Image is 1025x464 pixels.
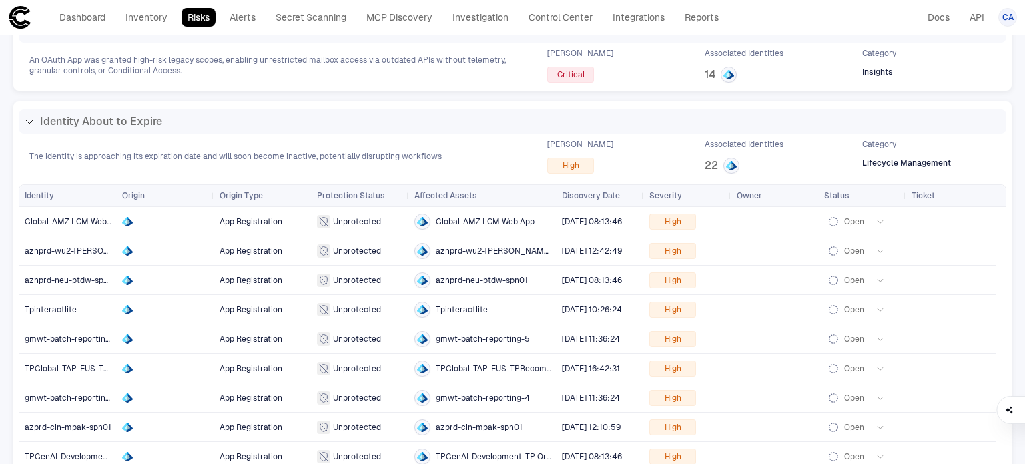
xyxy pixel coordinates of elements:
span: High [665,422,681,433]
span: Identity [25,190,54,201]
span: [DATE] 08:13:46 [562,452,622,461]
span: 22 [705,159,718,172]
span: High [665,334,681,344]
a: MCP Discovery [360,8,438,27]
a: Risks [182,8,216,27]
span: High [665,246,681,256]
span: aznprd-wu2-[PERSON_NAME]-spn01 [436,246,551,256]
button: Open [824,272,886,288]
span: Status [824,190,849,201]
span: Tpinteractlite [25,305,77,314]
div: Entra ID [417,451,428,462]
div: Entra ID [417,393,428,403]
a: Investigation [446,8,515,27]
span: Global-AMZ LCM Web App [436,216,535,227]
span: [DATE] 12:42:49 [562,246,622,256]
div: Entra ID [417,363,428,374]
span: aznprd-wu2-[PERSON_NAME]-spn01 [25,246,165,256]
span: High [665,451,681,462]
div: Entra ID [417,216,428,227]
span: Open [844,422,864,433]
div: Entra ID [122,451,133,462]
span: Unprotected [333,363,381,374]
div: Entra ID [122,363,133,374]
span: Insights [862,67,893,77]
span: Identity About to Expire [40,115,162,128]
span: Origin Type [220,190,263,201]
div: Entra ID [122,422,133,433]
span: [DATE] 12:10:59 [562,423,621,432]
span: Unprotected [333,304,381,315]
div: Entra ID [417,275,428,286]
div: Entra ID [417,334,428,344]
span: App Registration [220,393,282,403]
span: An OAuth App was granted high-risk legacy scopes, enabling unrestricted mailbox access via outdat... [29,55,523,76]
span: Tpinteractlite [436,304,488,315]
a: Control Center [523,8,599,27]
span: Unprotected [333,275,381,286]
span: App Registration [220,334,282,344]
div: Entra ID [122,334,133,344]
span: Protection Status [317,190,385,201]
span: Open [844,304,864,315]
span: Unprotected [333,246,381,256]
span: gmwt-batch-reporting-4 [436,393,530,403]
span: Unprotected [333,393,381,403]
span: Open [844,363,864,374]
span: Ticket [912,190,935,201]
div: Entra ID [122,246,133,256]
span: Discovery Date [562,190,620,201]
div: Entra ID [122,304,133,315]
span: App Registration [220,305,282,314]
span: Associated Identities [705,139,783,150]
button: Open [824,361,886,377]
div: Entra ID [417,246,428,256]
a: Reports [679,8,725,27]
span: [DATE] 16:42:31 [562,364,620,373]
span: aznprd-neu-ptdw-spn01 [436,275,528,286]
span: High [665,393,681,403]
span: Unprotected [333,451,381,462]
span: Affected Assets [414,190,477,201]
span: High [563,160,579,171]
button: Open [824,214,886,230]
a: Dashboard [53,8,111,27]
span: High [665,363,681,374]
span: gmwt-batch-reporting-5 [436,334,530,344]
span: Open [844,275,864,286]
span: Category [862,139,896,150]
span: Lifecycle Management [862,158,951,168]
span: [DATE] 11:36:24 [562,393,620,403]
span: TPGenAI-Development-TP Oracle (KM)-b97565a5-59a0-420d-8540-31953e36e557 [25,452,345,461]
span: Owner [737,190,762,201]
span: High [665,275,681,286]
div: Entra ID [122,393,133,403]
span: Open [844,393,864,403]
span: 14 [705,68,715,81]
div: Entra ID [417,304,428,315]
span: Origin [122,190,145,201]
span: TPGenAI-Development-TP Oracle (KM)-b97565a5-59a0-420d-8540-31953e36e557 [436,451,551,462]
button: Open [824,390,886,406]
span: TPGlobal-TAP-EUS-TPRecommender-a8e27fd1-6b9c-493a-9dc0-85e84561e975 [436,363,551,374]
span: azprd-cin-mpak-spn01 [25,423,111,432]
span: Global-AMZ LCM Web App [25,217,123,226]
a: Secret Scanning [270,8,352,27]
span: TPGlobal-TAP-EUS-TPRecommender-a8e27fd1-6b9c-493a-9dc0-85e84561e975 [25,364,331,373]
div: Entra ID [122,275,133,286]
a: API [964,8,990,27]
div: Entra ID EWS Full AccessAn OAuth App was granted high-risk legacy scopes, enabling unrestricted m... [13,11,1012,91]
div: Identity About to ExpireThe identity is approaching its expiration date and will soon become inac... [13,101,1012,182]
span: [PERSON_NAME] [547,139,613,150]
span: Unprotected [333,422,381,433]
span: App Registration [220,246,282,256]
span: [DATE] 08:13:46 [562,276,622,285]
a: Integrations [607,8,671,27]
button: Open [824,302,886,318]
span: App Registration [220,217,282,226]
span: App Registration [220,452,282,461]
a: Docs [922,8,956,27]
button: Open [824,331,886,347]
span: gmwt-batch-reporting-4 [25,393,119,403]
span: Open [844,216,864,227]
